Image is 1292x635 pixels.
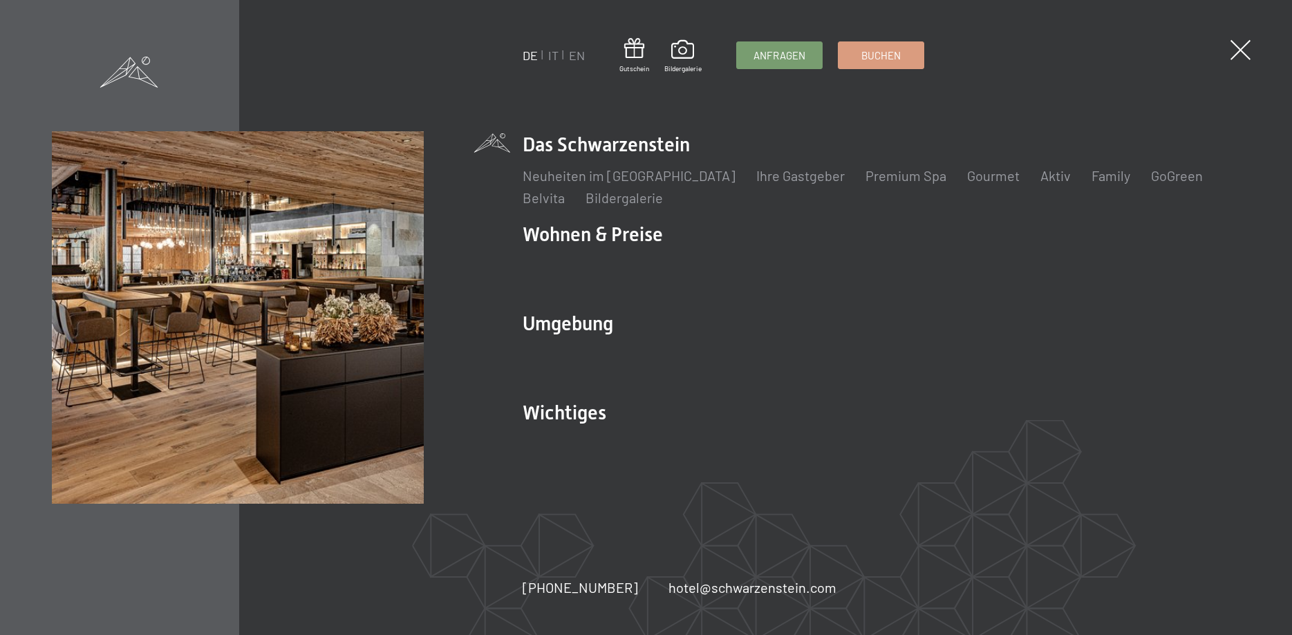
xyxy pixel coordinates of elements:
a: Premium Spa [865,167,946,184]
a: Family [1092,167,1130,184]
a: Belvita [523,189,565,206]
a: [PHONE_NUMBER] [523,578,638,597]
span: Bildergalerie [664,64,702,73]
span: [PHONE_NUMBER] [523,579,638,596]
a: Gutschein [619,38,649,73]
a: Ihre Gastgeber [756,167,845,184]
span: Anfragen [753,48,805,63]
span: Gutschein [619,64,649,73]
a: hotel@schwarzenstein.com [668,578,836,597]
a: IT [548,48,559,63]
a: Bildergalerie [586,189,663,206]
a: EN [569,48,585,63]
a: Bildergalerie [664,40,702,73]
a: DE [523,48,538,63]
a: Aktiv [1040,167,1071,184]
a: GoGreen [1151,167,1203,184]
span: Buchen [861,48,901,63]
a: Buchen [839,42,924,68]
a: Gourmet [967,167,1020,184]
img: Wellnesshotel Südtirol SCHWARZENSTEIN - Wellnessurlaub in den Alpen, Wandern und Wellness [52,131,424,503]
a: Anfragen [737,42,822,68]
a: Neuheiten im [GEOGRAPHIC_DATA] [523,167,736,184]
